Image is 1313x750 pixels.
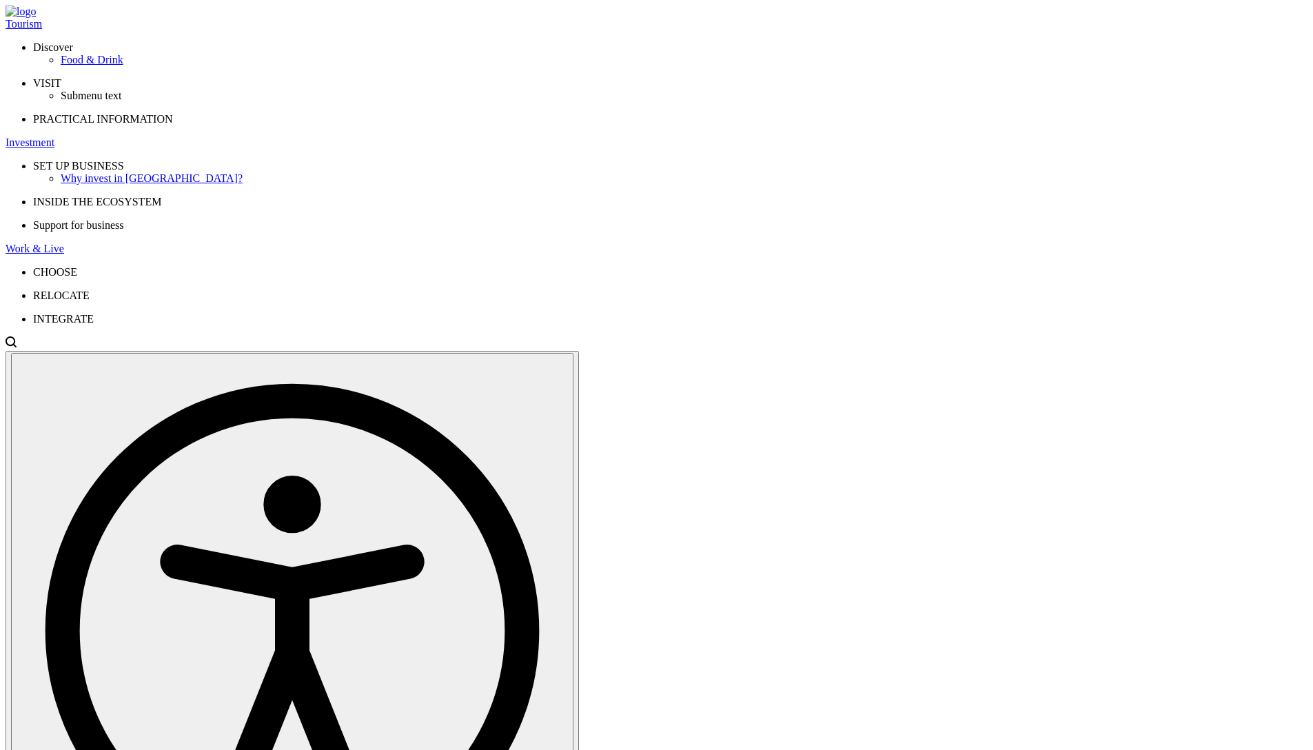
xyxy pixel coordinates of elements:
[33,77,61,89] span: VISIT
[6,243,1307,255] a: Work & Live
[6,338,17,350] a: Open search modal
[33,160,124,172] span: SET UP BUSINESS
[6,136,1307,149] a: Investment
[61,54,1307,66] a: Food & Drink
[33,313,94,325] span: INTEGRATE
[33,196,161,207] span: INSIDE THE ECOSYSTEM
[33,290,90,301] span: RELOCATE
[6,6,36,18] img: logo
[6,18,1307,30] a: Tourism
[33,41,73,53] span: Discover
[61,172,1307,185] a: Why invest in [GEOGRAPHIC_DATA]?
[33,113,173,125] span: PRACTICAL INFORMATION
[6,18,1307,325] nav: Primary navigation
[33,219,124,231] span: Support for business
[61,90,121,101] span: Submenu text
[33,266,77,278] span: CHOOSE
